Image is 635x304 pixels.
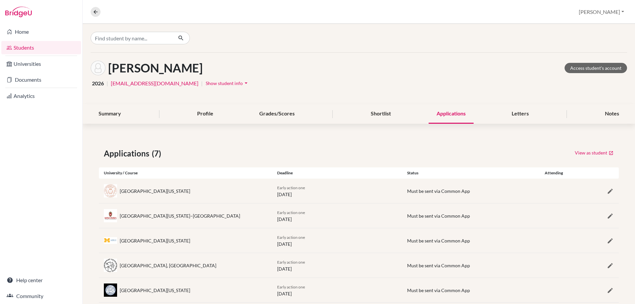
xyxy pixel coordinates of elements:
[1,73,81,86] a: Documents
[91,32,173,44] input: Find student by name...
[108,61,203,75] h1: [PERSON_NAME]
[1,274,81,287] a: Help center
[1,57,81,70] a: Universities
[206,80,243,86] span: Show student info
[205,78,250,88] button: Show student infoarrow_drop_down
[104,237,117,244] img: us_umi_m_7di3pp.jpeg
[104,283,117,297] img: us_ill_l_fdlyzs.jpeg
[277,185,305,190] span: Early action one
[597,104,627,124] div: Notes
[120,212,240,219] div: [GEOGRAPHIC_DATA][US_STATE]–[GEOGRAPHIC_DATA]
[272,234,402,247] div: [DATE]
[5,7,32,17] img: Bridge-U
[407,238,470,243] span: Must be sent via Common App
[576,6,627,18] button: [PERSON_NAME]
[152,148,164,159] span: (7)
[189,104,221,124] div: Profile
[272,283,402,297] div: [DATE]
[243,80,249,86] i: arrow_drop_down
[407,188,470,194] span: Must be sent via Common App
[532,170,575,176] div: Attending
[407,213,470,219] span: Must be sent via Common App
[120,262,216,269] div: [GEOGRAPHIC_DATA], [GEOGRAPHIC_DATA]
[91,104,129,124] div: Summary
[104,259,117,272] img: us_purd_to3ajwzr.jpeg
[111,79,198,87] a: [EMAIL_ADDRESS][DOMAIN_NAME]
[120,188,190,195] div: [GEOGRAPHIC_DATA][US_STATE]
[104,209,117,222] img: us_wisc_r0h9iqh6.jpeg
[201,79,203,87] span: |
[1,41,81,54] a: Students
[277,210,305,215] span: Early action one
[91,61,106,75] img: Rohan Parasramka's avatar
[272,258,402,272] div: [DATE]
[120,287,190,294] div: [GEOGRAPHIC_DATA][US_STATE]
[99,170,272,176] div: University / Course
[363,104,399,124] div: Shortlist
[504,104,537,124] div: Letters
[104,148,152,159] span: Applications
[120,237,190,244] div: [GEOGRAPHIC_DATA][US_STATE]
[1,289,81,303] a: Community
[277,260,305,265] span: Early action one
[277,235,305,240] span: Early action one
[402,170,532,176] div: Status
[574,148,614,158] a: View as student
[565,63,627,73] a: Access student's account
[407,263,470,268] span: Must be sent via Common App
[106,79,108,87] span: |
[251,104,303,124] div: Grades/Scores
[429,104,474,124] div: Applications
[407,287,470,293] span: Must be sent via Common App
[272,170,402,176] div: Deadline
[272,184,402,198] div: [DATE]
[104,184,117,197] img: us_ute_22qk9dqw.jpeg
[1,89,81,103] a: Analytics
[1,25,81,38] a: Home
[277,284,305,289] span: Early action one
[92,79,104,87] span: 2026
[272,209,402,223] div: [DATE]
